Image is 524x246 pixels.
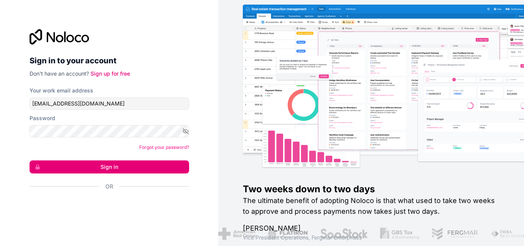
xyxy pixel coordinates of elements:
h2: The ultimate benefit of adopting Noloco is that what used to take two weeks to approve and proces... [243,195,499,217]
label: Your work email address [30,87,93,94]
iframe: Botão Iniciar sessão com o Google [26,199,187,216]
a: Forgot your password? [139,144,189,150]
input: Password [30,125,189,137]
span: Don't have an account? [30,70,89,77]
a: Sign up for free [91,70,130,77]
h1: Vice President Operations , Fergmar Enterprises [243,234,499,241]
button: Sign in [30,160,189,173]
span: Or [105,183,113,190]
label: Password [30,114,55,122]
input: Email address [30,97,189,110]
h2: Sign in to your account [30,54,189,68]
h1: Two weeks down to two days [243,183,499,195]
img: /assets/american-red-cross-BAupjrZR.png [204,228,241,240]
h1: [PERSON_NAME] [243,223,499,234]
